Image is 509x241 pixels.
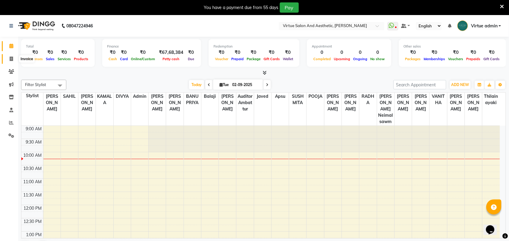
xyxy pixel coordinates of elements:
span: Services [56,57,72,61]
div: ₹0 [72,49,90,56]
span: Card [119,57,129,61]
img: Virtue admin [457,20,468,31]
span: [PERSON_NAME] [78,93,96,113]
span: Package [245,57,262,61]
iframe: chat widget [484,217,503,235]
div: ₹0 [465,49,482,56]
span: DIVYA [114,93,131,100]
span: No show [369,57,387,61]
div: Other sales [404,44,501,49]
span: [PERSON_NAME] [465,93,482,113]
div: 9:00 AM [25,126,43,132]
span: [PERSON_NAME] [412,93,429,113]
div: 9:30 AM [25,139,43,145]
span: RADHA [359,93,377,107]
span: Sales [44,57,56,61]
div: ₹0 [107,49,119,56]
span: Filter Stylist [25,82,46,87]
div: ₹0 [186,49,196,56]
span: Completed [312,57,332,61]
div: ₹0 [119,49,129,56]
span: Balaji [201,93,219,100]
span: Apsu [272,93,289,100]
div: ₹0 [482,49,501,56]
span: Ongoing [352,57,369,61]
div: ₹0 [422,49,447,56]
div: 0 [332,49,352,56]
span: Vouchers [447,57,465,61]
span: Admin [131,93,148,100]
span: Javed [254,93,271,100]
span: [PERSON_NAME] Neimalsawm [377,93,394,125]
div: 10:00 AM [22,152,43,159]
span: Gift Cards [482,57,501,61]
button: ADD NEW [450,81,471,89]
span: BANUPRIYA [184,93,201,107]
span: ADD NEW [451,82,469,87]
div: ₹0 [404,49,422,56]
span: SAHIL [61,93,78,100]
div: ₹0 [213,49,230,56]
div: Stylist [21,93,43,99]
span: KAMALA [96,93,113,107]
span: [PERSON_NAME] [149,93,166,113]
div: ₹0 [129,49,156,56]
span: Today [189,80,204,89]
div: 0 [352,49,369,56]
span: Virtue admin [471,23,498,29]
span: Cash [107,57,119,61]
span: VANITHA [430,93,447,107]
div: ₹0 [281,49,295,56]
span: Tue [218,82,230,87]
span: Memberships [422,57,447,61]
span: [PERSON_NAME] [166,93,183,113]
button: Pay [280,2,299,13]
span: [PERSON_NAME] [342,93,359,113]
div: Finance [107,44,196,49]
div: ₹0 [56,49,72,56]
img: logo [15,17,57,34]
span: Prepaid [230,57,245,61]
div: ₹0 [447,49,465,56]
div: 10:30 AM [22,165,43,172]
div: ₹67,68,384 [156,49,186,56]
div: ₹0 [262,49,281,56]
span: Packages [404,57,422,61]
div: Total [26,44,90,49]
span: [PERSON_NAME] [43,93,61,113]
div: Appointment [312,44,387,49]
span: Due [186,57,196,61]
span: [PERSON_NAME] [447,93,465,113]
span: Prepaids [465,57,482,61]
span: Upcoming [332,57,352,61]
input: 2025-09-02 [230,80,261,89]
div: 11:00 AM [22,179,43,185]
span: Products [72,57,90,61]
span: [PERSON_NAME] [395,93,412,113]
div: ₹0 [230,49,245,56]
div: 0 [369,49,387,56]
span: Thilainayaki [482,93,500,107]
span: Wallet [281,57,295,61]
div: 11:30 AM [22,192,43,198]
div: 12:30 PM [23,218,43,225]
span: SUSHMITA [289,93,306,107]
span: Petty cash [161,57,181,61]
div: Invoice [19,55,34,63]
div: 0 [312,49,332,56]
span: [PERSON_NAME] [324,93,342,113]
input: Search Appointment [394,80,446,89]
span: Gift Cards [262,57,281,61]
div: ₹0 [44,49,56,56]
div: Redemption [213,44,295,49]
b: 08047224946 [66,17,93,34]
div: ₹0 [245,49,262,56]
div: You have a payment due from 55 days [204,5,279,11]
span: Voucher [213,57,230,61]
div: ₹0 [26,49,44,56]
span: Online/Custom [129,57,156,61]
span: POOJA [307,93,324,100]
span: Auditor Ambattur [236,93,254,113]
div: 12:00 PM [23,205,43,212]
div: 1:00 PM [25,232,43,238]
